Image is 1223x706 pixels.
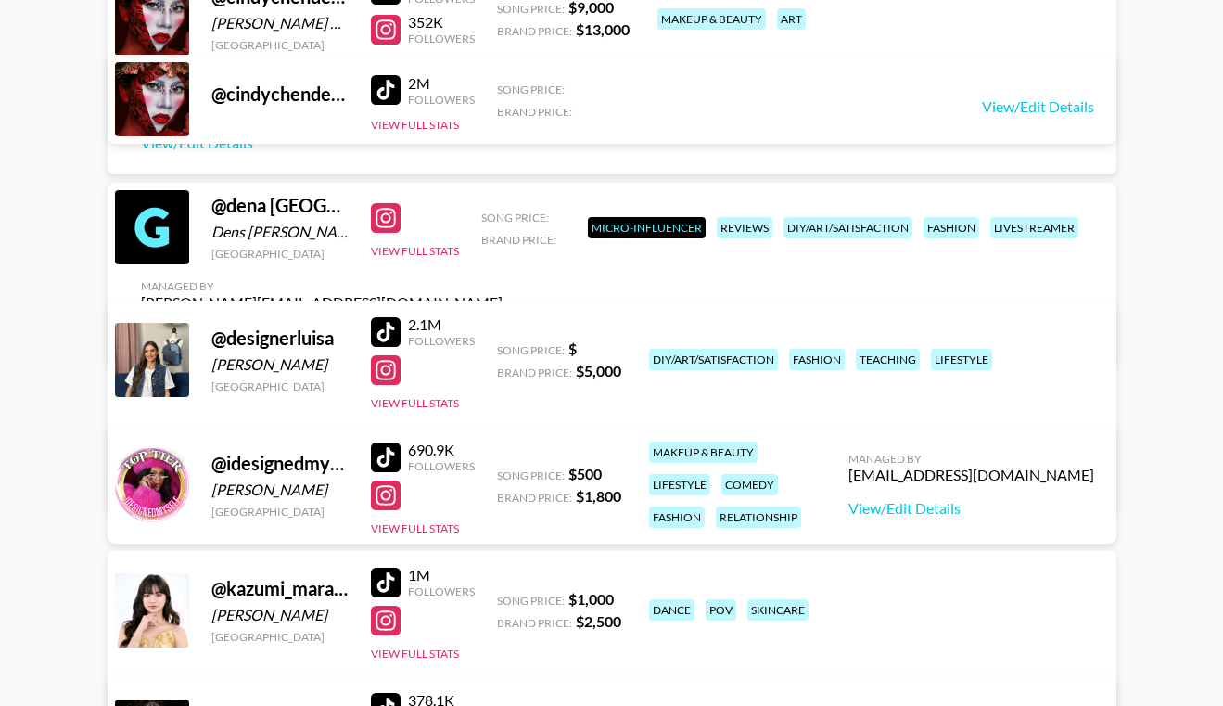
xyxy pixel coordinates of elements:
[141,293,503,312] div: [PERSON_NAME][EMAIL_ADDRESS][DOMAIN_NAME]
[481,211,549,225] span: Song Price:
[497,469,565,482] span: Song Price:
[576,20,630,38] strong: $ 13,000
[783,217,912,238] div: diy/art/satisfaction
[657,8,766,30] div: makeup & beauty
[211,83,349,106] div: @ cindychendesigns
[789,349,845,370] div: fashion
[649,442,758,463] div: makeup & beauty
[706,599,736,621] div: pov
[576,612,621,630] strong: $ 2,500
[211,223,349,241] div: Dens [PERSON_NAME]
[371,647,459,661] button: View Full Stats
[497,2,565,16] span: Song Price:
[924,217,979,238] div: fashion
[497,491,572,505] span: Brand Price:
[408,441,475,459] div: 690.9K
[649,349,778,370] div: diy/art/satisfaction
[497,24,572,38] span: Brand Price:
[717,217,772,238] div: reviews
[848,466,1094,484] div: [EMAIL_ADDRESS][DOMAIN_NAME]
[371,244,459,258] button: View Full Stats
[408,334,475,348] div: Followers
[408,32,475,45] div: Followers
[211,327,349,350] div: @ designerluisa
[211,194,349,217] div: @ dena [GEOGRAPHIC_DATA]
[211,505,349,519] div: [GEOGRAPHIC_DATA]
[211,452,349,475] div: @ idesignedmyself
[141,279,503,293] div: Managed By
[497,616,572,630] span: Brand Price:
[497,366,572,379] span: Brand Price:
[408,315,475,334] div: 2.1M
[777,8,806,30] div: art
[649,599,694,621] div: dance
[747,599,809,621] div: skincare
[408,74,475,93] div: 2M
[568,465,602,482] strong: $ 500
[211,577,349,600] div: @ kazumi_marasigan
[497,343,565,357] span: Song Price:
[371,118,459,132] button: View Full Stats
[848,452,1094,466] div: Managed By
[721,474,778,495] div: comedy
[990,217,1078,238] div: livestreamer
[497,83,565,96] span: Song Price:
[371,396,459,410] button: View Full Stats
[497,105,572,119] span: Brand Price:
[408,13,475,32] div: 352K
[211,355,349,374] div: [PERSON_NAME]
[568,340,577,357] strong: $
[649,507,705,528] div: fashion
[211,481,349,499] div: [PERSON_NAME]
[856,349,920,370] div: teaching
[848,499,1094,518] a: View/Edit Details
[408,566,475,584] div: 1M
[497,594,565,608] span: Song Price:
[371,521,459,535] button: View Full Stats
[408,459,475,473] div: Followers
[211,379,349,393] div: [GEOGRAPHIC_DATA]
[568,590,614,608] strong: $ 1,000
[211,38,349,52] div: [GEOGRAPHIC_DATA]
[211,247,349,261] div: [GEOGRAPHIC_DATA]
[576,487,621,505] strong: $ 1,800
[408,584,475,598] div: Followers
[931,349,992,370] div: lifestyle
[588,217,706,238] div: Micro-Influencer
[576,362,621,379] strong: $ 5,000
[211,630,349,644] div: [GEOGRAPHIC_DATA]
[649,474,710,495] div: lifestyle
[211,606,349,624] div: [PERSON_NAME]
[481,233,556,247] span: Brand Price:
[716,507,801,528] div: relationship
[982,97,1094,116] a: View/Edit Details
[408,93,475,107] div: Followers
[211,14,349,32] div: [PERSON_NAME] Designs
